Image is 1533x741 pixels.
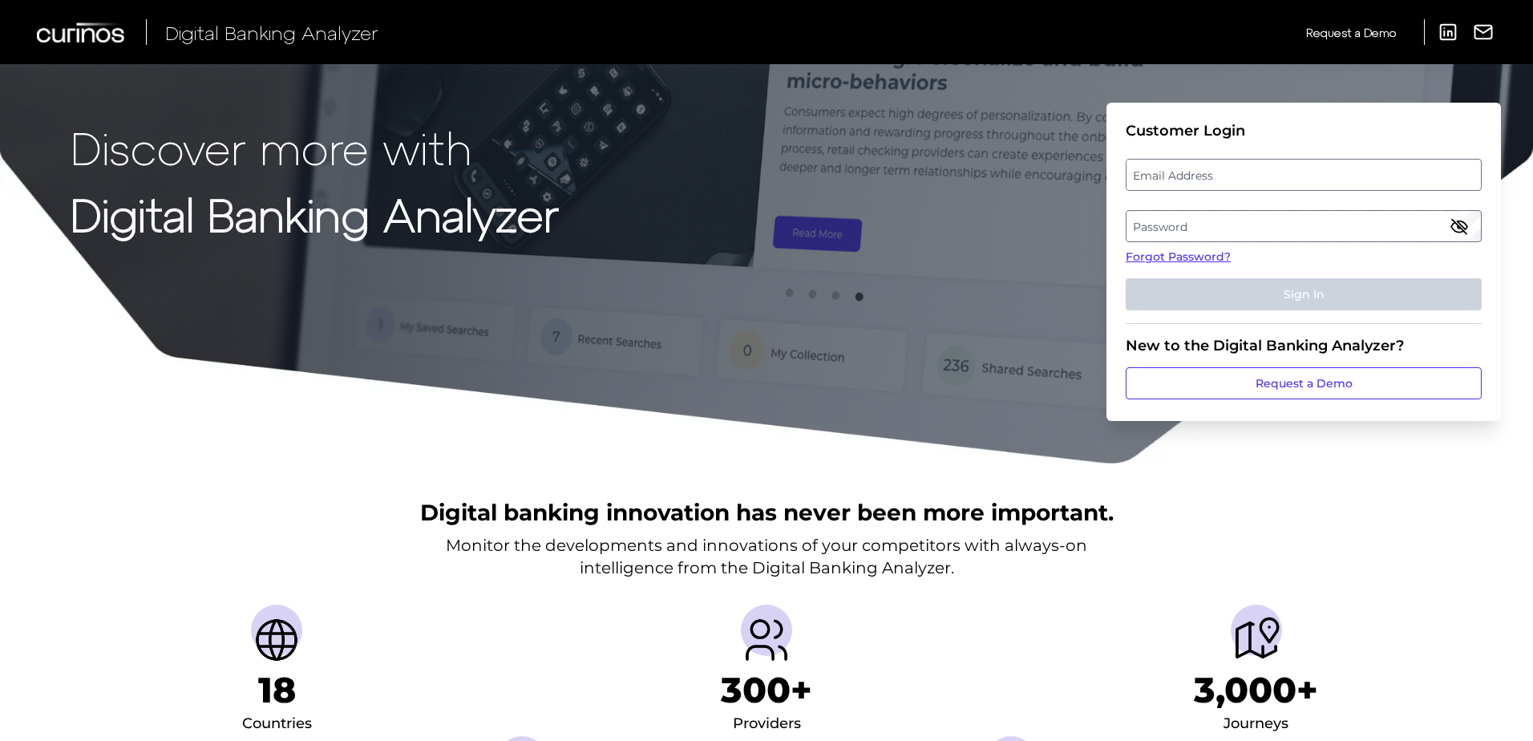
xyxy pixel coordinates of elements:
[1126,278,1482,310] button: Sign In
[420,497,1114,528] h2: Digital banking innovation has never been more important.
[1231,614,1282,666] img: Journeys
[1306,19,1396,46] a: Request a Demo
[1126,122,1482,140] div: Customer Login
[165,21,378,44] span: Digital Banking Analyzer
[258,669,296,711] h1: 18
[1126,212,1480,241] label: Password
[1126,337,1482,354] div: New to the Digital Banking Analyzer?
[251,614,302,666] img: Countries
[1126,249,1482,265] a: Forgot Password?
[1126,367,1482,399] a: Request a Demo
[741,614,792,666] img: Providers
[721,669,812,711] h1: 300+
[1126,160,1480,189] label: Email Address
[1224,711,1288,737] div: Journeys
[1306,26,1396,39] span: Request a Demo
[242,711,312,737] div: Countries
[37,22,127,43] img: Curinos
[446,534,1087,579] p: Monitor the developments and innovations of your competitors with always-on intelligence from the...
[733,711,801,737] div: Providers
[1194,669,1318,711] h1: 3,000+
[71,122,559,172] p: Discover more with
[71,187,559,241] strong: Digital Banking Analyzer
